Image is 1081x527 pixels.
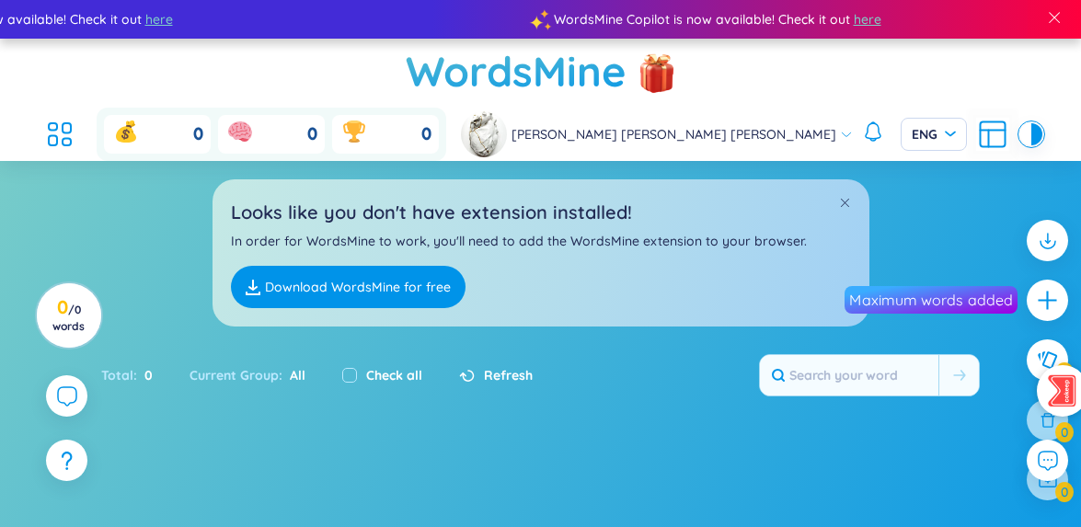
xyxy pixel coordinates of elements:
[760,355,938,395] input: Search your word
[421,122,431,145] span: 0
[282,367,305,384] span: All
[307,122,317,145] span: 0
[171,356,324,395] div: Current Group :
[52,303,85,333] span: / 0 words
[484,365,533,385] span: Refresh
[101,356,171,395] div: Total :
[366,365,422,385] label: Check all
[231,266,466,308] a: Download WordsMine for free
[912,125,956,143] span: ENG
[144,9,171,29] span: here
[512,124,836,144] span: [PERSON_NAME] [PERSON_NAME] [PERSON_NAME]
[137,365,153,385] span: 0
[638,44,675,99] img: flashSalesIcon.a7f4f837.png
[193,122,203,145] span: 0
[461,111,507,157] img: avatar
[231,198,851,226] h2: Looks like you don't have extension installed!
[852,9,880,29] span: here
[48,300,89,333] h3: 0
[461,111,512,157] a: avatar
[406,39,627,104] a: WordsMine
[231,231,851,251] p: In order for WordsMine to work, you'll need to add the WordsMine extension to your browser.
